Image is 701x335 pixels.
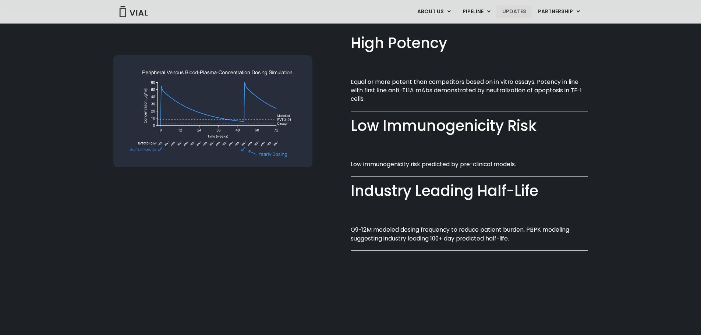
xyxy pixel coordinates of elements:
[351,115,588,136] div: Low Immunogenicity Risk​
[119,6,148,17] img: Vial Logo
[532,6,586,18] a: PARTNERSHIPMenu Toggle
[411,6,456,18] a: ABOUT USMenu Toggle
[351,225,588,243] p: Q9-12M modeled dosing frequency to reduce patient burden. PBPK modeling suggesting industry leadi...
[351,33,588,54] div: High Potency​
[351,160,588,168] p: Low immunogenicity risk predicted by pre-clinical models.​
[496,6,532,18] a: UPDATES
[351,78,588,103] p: Equal or more potent than competitors based on in vitro assays. Potency in line with first line a...
[457,6,496,18] a: PIPELINEMenu Toggle
[113,55,312,167] img: Graph showing peripheral venous blood-plasma-concentration dosing simulation
[351,181,588,202] div: Industry Leading Half-Life​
